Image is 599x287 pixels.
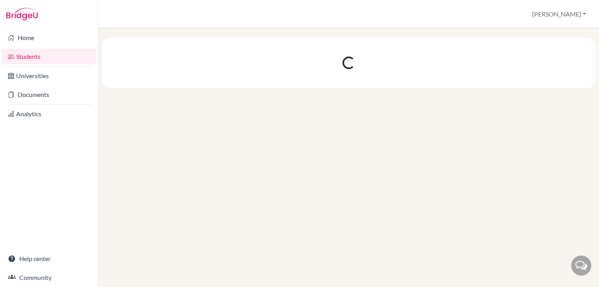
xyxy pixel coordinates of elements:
[2,49,96,64] a: Students
[6,8,38,20] img: Bridge-U
[2,87,96,102] a: Documents
[18,5,34,13] span: Help
[2,251,96,267] a: Help center
[2,68,96,84] a: Universities
[2,30,96,46] a: Home
[2,106,96,122] a: Analytics
[2,270,96,285] a: Community
[529,7,590,22] button: [PERSON_NAME]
